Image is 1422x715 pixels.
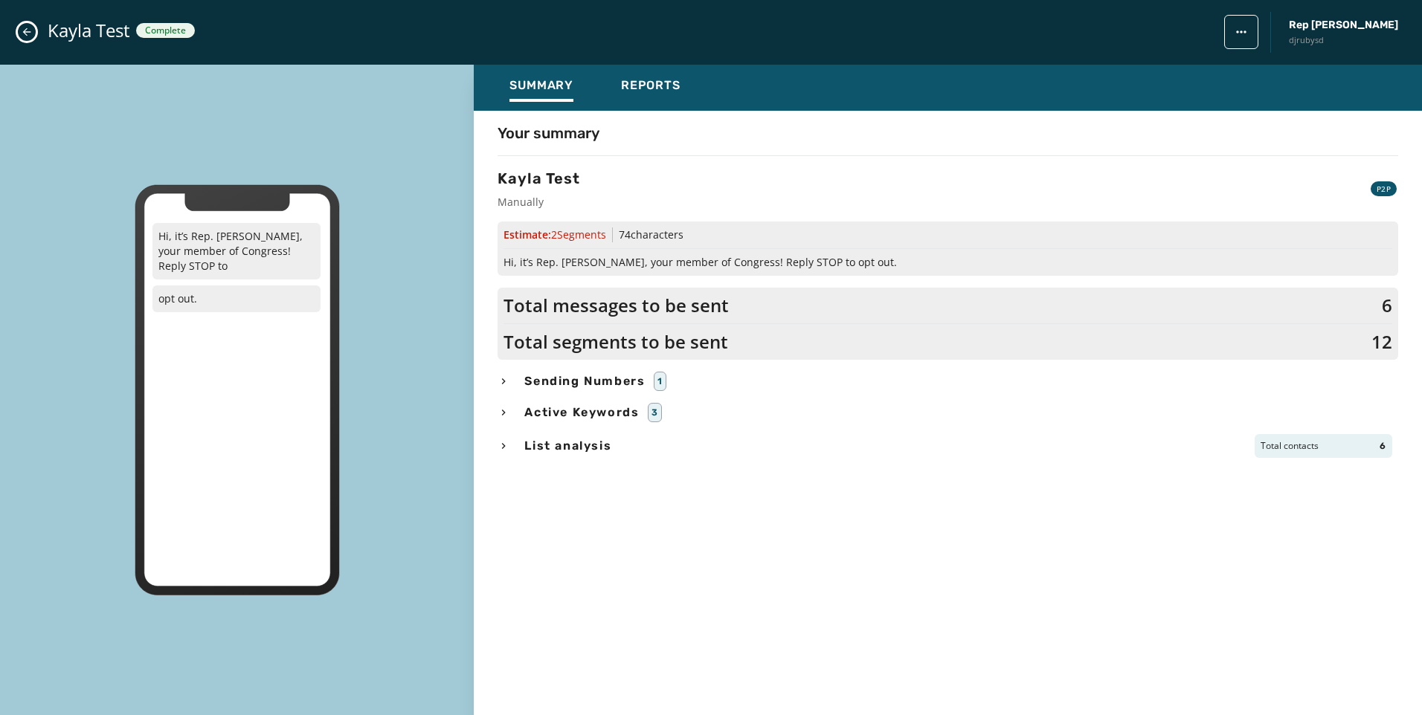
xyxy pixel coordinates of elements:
span: Manually [498,195,580,210]
button: Active Keywords3 [498,403,1398,422]
button: Reports [609,71,692,105]
span: djrubysd [1289,34,1398,47]
span: Hi, it’s Rep. [PERSON_NAME], your member of Congress! Reply STOP to opt out. [504,255,1392,270]
span: Total messages to be sent [504,294,729,317]
span: Estimate: [504,227,606,242]
span: List analysis [521,437,614,455]
span: 74 characters [619,227,683,242]
button: List analysisTotal contacts6 [498,434,1398,458]
button: Summary [498,71,585,105]
span: Total segments to be sent [504,330,728,354]
span: 6 [1380,440,1386,452]
span: 12 [1371,330,1392,354]
span: 2 Segment s [551,227,606,242]
span: 6 [1382,294,1392,317]
span: Total contacts [1261,440,1319,452]
span: Reports [621,78,681,93]
h3: Kayla Test [498,168,580,189]
span: Sending Numbers [521,372,648,390]
p: opt out. [152,285,321,312]
h4: Your summary [498,123,599,143]
div: P2P [1371,181,1397,196]
button: broadcast action menu [1224,15,1258,49]
span: Rep [PERSON_NAME] [1289,18,1398,33]
div: 1 [654,372,666,391]
span: Active Keywords [521,404,642,421]
span: Summary [509,78,573,93]
div: 3 [648,403,662,422]
p: Hi, it’s Rep. [PERSON_NAME], your member of Congress! Reply STOP to [152,223,321,279]
button: Sending Numbers1 [498,372,1398,391]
